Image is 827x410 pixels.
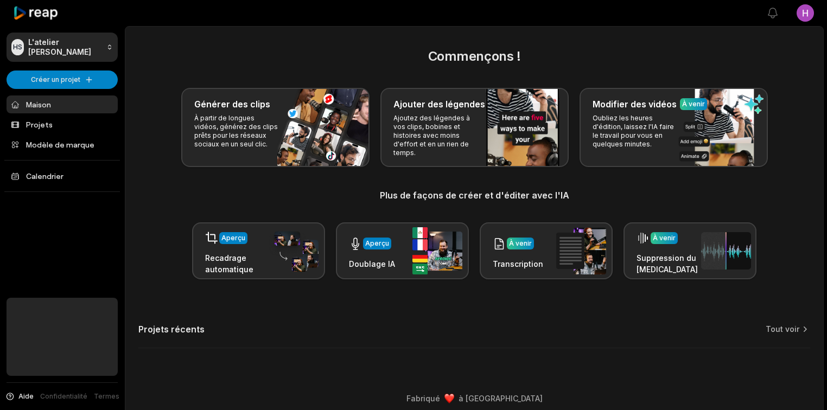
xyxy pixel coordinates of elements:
[26,171,63,181] font: Calendrier
[26,120,53,129] font: Projets
[593,114,674,148] font: Oubliez les heures d'édition, laissez l'IA faire le travail pour vous en quelques minutes.
[7,71,118,89] button: Créer un projet
[13,43,22,51] font: HS
[556,228,606,274] img: transcription.png
[406,394,440,403] font: Fabriqué
[493,259,543,268] font: Transcription
[7,136,118,153] a: Modèle de marque
[269,230,319,272] img: auto_reframe.png
[509,239,532,247] font: À venir
[94,392,119,400] font: Termes
[701,232,751,270] img: noise_removal.png
[393,99,485,110] font: Ajouter des légendes
[28,37,91,56] font: L'atelier [PERSON_NAME]
[31,75,80,84] font: Créer un projet
[459,394,543,403] font: à [GEOGRAPHIC_DATA]
[766,324,799,335] a: Tout voir
[393,114,470,157] font: Ajoutez des légendes à vos clips, bobines et histoires avec moins d'effort et en un rien de temps.
[380,190,569,201] font: Plus de façons de créer et d'éditer avec l'IA
[26,140,94,149] font: Modèle de marque
[138,324,205,335] font: Projets récents
[7,167,118,185] a: Calendrier
[26,100,51,109] font: Maison
[7,116,118,133] a: Projets
[428,48,520,64] font: Commençons !
[412,227,462,274] img: ai_dubbing.png
[593,99,677,110] font: Modifier des vidéos
[194,114,278,148] font: À partir de longues vidéos, générez des clips prêts pour les réseaux sociaux en un seul clic.
[94,392,119,401] a: Termes
[653,234,676,242] font: À venir
[18,392,34,400] font: Aide
[205,253,253,274] font: Recadrage automatique
[444,394,454,403] img: émoji coeur
[365,239,389,247] font: Aperçu
[221,234,245,242] font: Aperçu
[637,253,698,274] font: Suppression du [MEDICAL_DATA]
[194,99,270,110] font: Générer des clips
[766,324,799,334] font: Tout voir
[40,392,87,400] font: Confidentialité
[7,95,118,113] a: Maison
[40,392,87,401] a: Confidentialité
[5,392,34,401] button: Aide
[682,100,705,108] font: À venir
[349,259,395,268] font: Doublage IA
